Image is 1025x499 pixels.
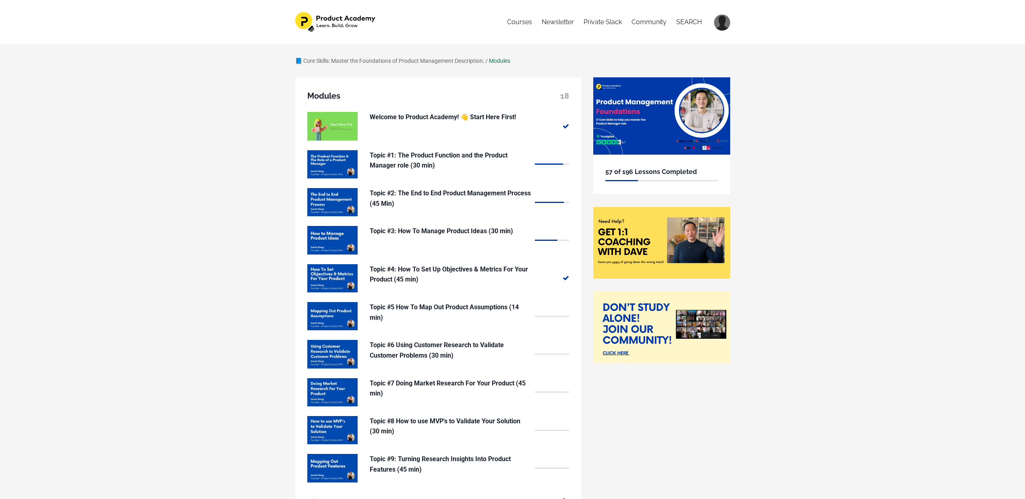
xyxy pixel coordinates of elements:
[307,302,358,330] img: qfT5Dbt4RVCEPsaf5Xkt_PM_Fundamentals_Course_Covers_11.png
[307,112,358,140] img: erCIJdHlSKaMrjHPr65h_Product_School_mini_courses_1.png
[307,150,569,178] a: Topic #1: The Product Function and the Product Manager role (30 min)
[307,416,358,444] img: 5p63fa9rS4KH9lrAm3o5_PM_Fundamentals_Course_Covers_13.jpg
[593,292,730,363] img: 8f7df7-7e21-1711-f3b5-0b085c5d0c7_join_our_community.png
[605,167,718,177] h6: 57 of 196 Lessons Completed
[295,12,377,32] img: 1e4575b-f30f-f7bc-803-1053f84514_582dc3fb-c1b0-4259-95ab-5487f20d86c3.png
[370,188,531,209] p: Topic #2: The End to End Product Management Process (45 Min)
[307,264,569,292] a: Topic #4: How To Set Up Objectives & Metrics For Your Product (45 min)
[370,378,531,399] p: Topic #7 Doing Market Research For Your Product (45 min)
[307,264,358,292] img: tknVzGffQJ530OqAxotV_WV5ypnCESZOW9V9ZVx8w_3.jpeg
[307,340,569,368] a: Topic #6 Using Customer Research to Validate Customer Problems (30 min)
[370,302,531,323] p: Topic #5 How To Map Out Product Assumptions (14 min)
[560,89,569,102] span: 18
[714,14,730,31] img: 82c0ba29582d690064e5445c78d54ad4
[542,12,574,32] a: Newsletter
[370,226,531,236] p: Topic #3: How To Manage Product Ideas (30 min)
[307,378,569,406] a: Topic #7 Doing Market Research For Your Product (45 min)
[593,207,730,279] img: 8be08-880d-c0e-b727-42286b0aac6e_Need_coaching_.png
[370,112,531,122] p: Welcome to Product Academy! 👋 Start Here First!
[307,340,358,368] img: Ojh7LhkSCyrkb4YIvwSA_PM_Fundamentals_Course_Covers_11.jpg
[307,188,569,216] a: Topic #2: The End to End Product Management Process (45 Min)
[370,454,531,474] p: Topic #9: Turning Research Insights Into Product Features (45 min)
[307,454,569,482] a: Topic #9: Turning Research Insights Into Product Features (45 min)
[584,12,622,32] a: Private Slack
[307,150,358,178] img: jM7susQQByItGTFkmNcX_The_Product_Function_The_Role_of_a_Product_Manager.png
[676,12,702,32] a: SEARCH
[295,58,484,64] a: 📘 Core Skills: Master the Foundations of Product Management Description:
[307,188,358,216] img: oBRXDkHNT6OSNHPjiEAj_PM_Fundamentals_Course_Covers_6.png
[593,77,730,154] img: 44604e1-f832-4873-c755-8be23318bfc_12.png
[370,264,531,285] p: Topic #4: How To Set Up Objectives & Metrics For Your Product (45 min)
[307,454,358,482] img: C3k0ou2FQ8OfPabDtYLy_Mapping_out_features_for_your_product.png
[632,12,667,32] a: Community
[370,150,531,171] p: Topic #1: The Product Function and the Product Manager role (30 min)
[489,56,510,65] div: Modules
[307,416,569,444] a: Topic #8 How to use MVP's to Validate Your Solution (30 min)
[370,340,531,360] p: Topic #6 Using Customer Research to Validate Customer Problems (30 min)
[307,89,569,102] h5: Modules
[307,302,569,330] a: Topic #5 How To Map Out Product Assumptions (14 min)
[307,378,358,406] img: Iohs9xUpQYqVXQRl0elA_PM_Fundamentals_Course_Covers_12.jpg
[507,12,532,32] a: Courses
[485,56,488,65] div: /
[307,226,569,254] a: Topic #3: How To Manage Product Ideas (30 min)
[307,112,569,140] a: Welcome to Product Academy! 👋 Start Here First!
[370,416,531,437] p: Topic #8 How to use MVP's to Validate Your Solution (30 min)
[307,226,358,254] img: bJZA07oxTfSiGzq5XsGK_2.png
